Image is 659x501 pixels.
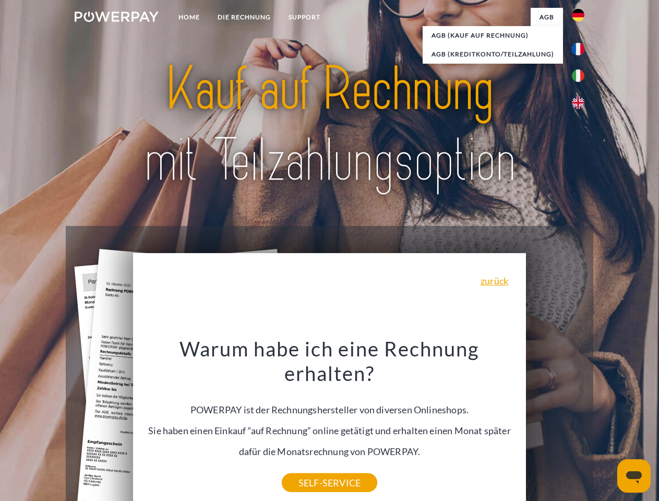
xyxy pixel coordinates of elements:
[282,473,377,492] a: SELF-SERVICE
[139,336,520,386] h3: Warum habe ich eine Rechnung erhalten?
[572,43,584,55] img: fr
[423,45,563,64] a: AGB (Kreditkonto/Teilzahlung)
[423,26,563,45] a: AGB (Kauf auf Rechnung)
[617,459,651,493] iframe: Schaltfläche zum Öffnen des Messaging-Fensters
[100,50,559,200] img: title-powerpay_de.svg
[531,8,563,27] a: agb
[170,8,209,27] a: Home
[280,8,329,27] a: SUPPORT
[572,69,584,82] img: it
[572,97,584,109] img: en
[75,11,159,22] img: logo-powerpay-white.svg
[139,336,520,483] div: POWERPAY ist der Rechnungshersteller von diversen Onlineshops. Sie haben einen Einkauf “auf Rechn...
[572,9,584,21] img: de
[209,8,280,27] a: DIE RECHNUNG
[481,276,508,285] a: zurück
